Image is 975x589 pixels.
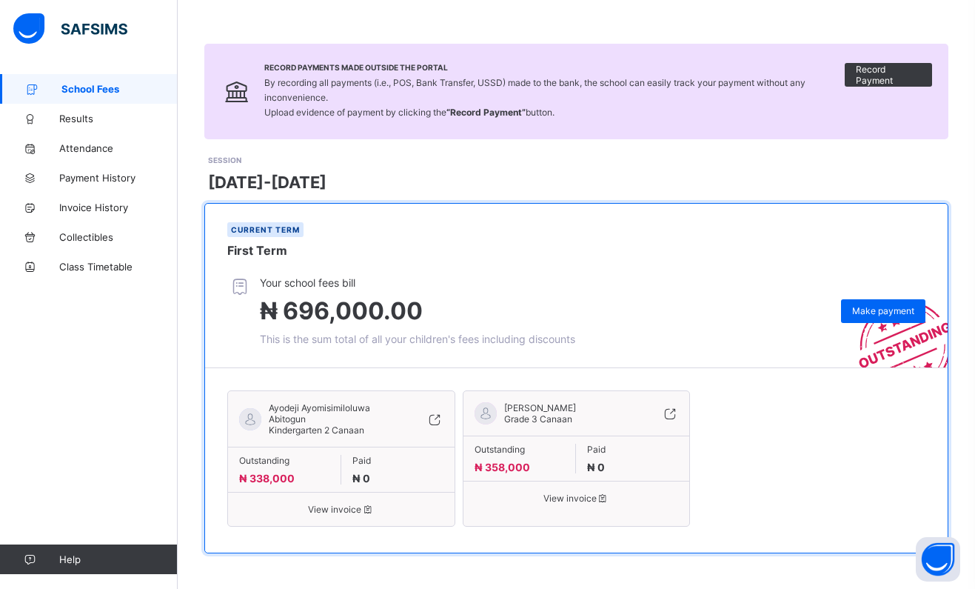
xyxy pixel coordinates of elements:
span: View invoice [475,493,679,504]
span: Outstanding [239,455,329,466]
span: First Term [227,243,287,258]
span: Record Payment [856,64,921,86]
span: ₦ 0 [587,461,605,473]
span: ₦ 696,000.00 [260,296,423,325]
span: Results [59,113,178,124]
span: Attendance [59,142,178,154]
span: Payment History [59,172,178,184]
img: outstanding-stamp.3c148f88c3ebafa6da95868fa43343a1.svg [840,283,948,367]
span: Ayodeji Ayomisimiloluwa Abitogun [269,402,403,425]
span: ₦ 338,000 [239,472,295,485]
span: Paid [352,455,443,466]
span: ₦ 0 [352,472,370,485]
span: [PERSON_NAME] [504,402,576,413]
span: Kindergarten 2 Canaan [269,425,364,436]
img: safsims [13,13,127,44]
span: SESSION [208,156,241,164]
span: [DATE]-[DATE] [208,173,326,192]
span: School Fees [61,83,178,95]
span: By recording all payments (i.e., POS, Bank Transfer, USSD) made to the bank, the school can easil... [264,77,805,118]
span: View invoice [239,504,443,515]
span: Record Payments Made Outside the Portal [264,63,845,72]
span: Invoice History [59,202,178,213]
span: ₦ 358,000 [475,461,530,473]
span: Collectibles [59,231,178,243]
span: Help [59,553,177,565]
span: Class Timetable [59,261,178,273]
b: “Record Payment” [446,107,526,118]
span: Make payment [852,305,914,316]
span: Paid [587,444,678,455]
span: Current term [231,225,300,234]
span: Outstanding [475,444,565,455]
button: Open asap [916,537,960,582]
span: This is the sum total of all your children's fees including discounts [260,333,575,345]
span: Grade 3 Canaan [504,413,572,425]
span: Your school fees bill [260,276,575,289]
